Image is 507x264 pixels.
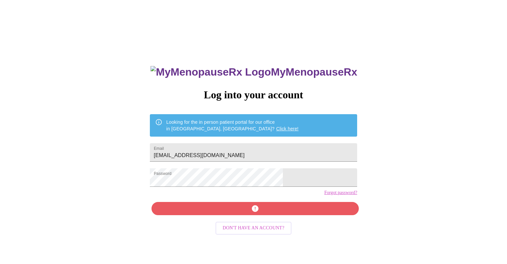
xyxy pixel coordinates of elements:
[324,190,357,195] a: Forgot password?
[223,224,285,232] span: Don't have an account?
[216,222,292,235] button: Don't have an account?
[276,126,299,131] a: Click here!
[151,66,271,78] img: MyMenopauseRx Logo
[214,225,293,230] a: Don't have an account?
[151,66,357,78] h3: MyMenopauseRx
[150,89,357,101] h3: Log into your account
[166,116,299,135] div: Looking for the in person patient portal for our office in [GEOGRAPHIC_DATA], [GEOGRAPHIC_DATA]?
